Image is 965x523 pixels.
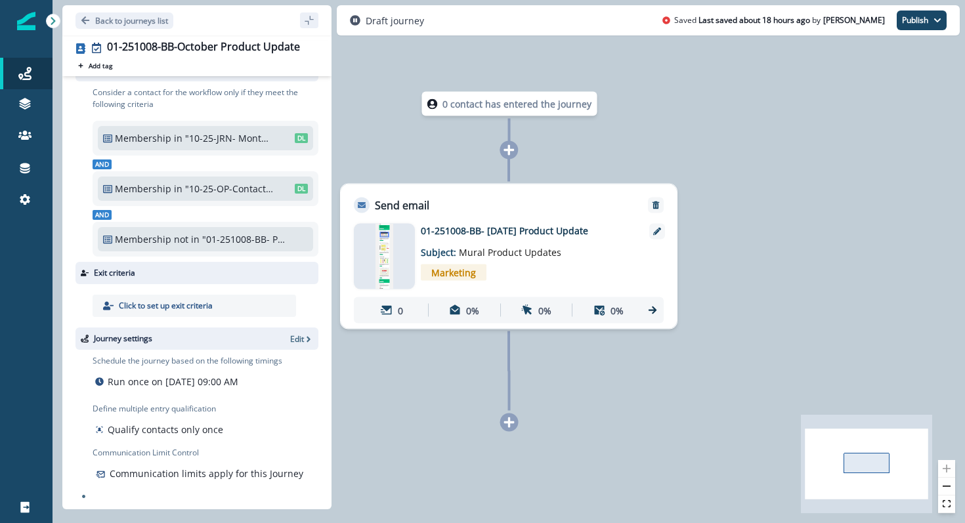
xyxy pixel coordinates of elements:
[75,60,115,71] button: Add tag
[366,14,424,28] p: Draft journey
[115,232,171,246] p: Membership
[383,92,635,116] div: 0 contact has entered the journey
[107,41,300,55] div: 01-251008-BB-October Product Update
[823,14,885,26] p: Kendall McGill
[185,182,274,196] p: "10-25-OP-Contactable"
[115,182,171,196] p: Membership
[295,133,308,143] span: DL
[897,10,947,30] button: Publish
[421,224,631,238] p: 01-251008-BB- [DATE] Product Update
[94,333,152,345] p: Journey settings
[185,131,274,145] p: "10-25-JRN- Monthly Product Updates"
[93,355,282,367] p: Schedule the journey based on the following timings
[938,495,955,513] button: fit view
[108,423,223,436] p: Qualify contacts only once
[93,403,226,415] p: Define multiple entry qualification
[290,333,313,345] button: Edit
[459,246,561,259] span: Mural Product Updates
[108,375,238,388] p: Run once on [DATE] 09:00 AM
[509,119,509,182] g: Edge from node-dl-count to b6bab7ec-7ae1-4de1-b87c-374b04796049
[466,303,479,317] p: 0%
[174,131,182,145] p: in
[295,184,308,194] span: DL
[674,14,697,26] p: Saved
[938,478,955,495] button: zoom out
[375,198,429,213] p: Send email
[94,267,135,279] p: Exit criteria
[17,12,35,30] img: Inflection
[398,303,403,317] p: 0
[611,303,624,317] p: 0%
[442,97,591,111] p: 0 contact has entered the journey
[93,447,318,459] p: Communication Limit Control
[340,184,677,329] div: Send emailRemoveemail asset unavailable01-251008-BB- [DATE] Product UpdateSubject: Mural Product ...
[421,238,585,259] p: Subject:
[174,232,200,246] p: not in
[300,12,318,28] button: sidebar collapse toggle
[93,210,112,220] span: And
[538,303,551,317] p: 0%
[89,62,112,70] p: Add tag
[698,14,810,26] p: Last saved about 18 hours ago
[290,333,304,345] p: Edit
[202,232,291,246] p: "01-251008-BB- PQA Pilot - 4 accounts"
[812,14,821,26] p: by
[93,159,112,169] span: And
[75,12,173,29] button: Go back
[95,15,168,26] p: Back to journeys list
[174,182,182,196] p: in
[93,87,318,110] p: Consider a contact for the workflow only if they meet the following criteria
[421,264,486,281] span: Marketing
[375,224,394,289] img: email asset unavailable
[509,331,509,411] g: Edge from b6bab7ec-7ae1-4de1-b87c-374b04796049 to node-add-under-aeb17e04-01e2-47df-af9b-05fffdc7...
[110,467,303,480] p: Communication limits apply for this Journey
[119,300,213,312] p: Click to set up exit criteria
[645,201,666,210] button: Remove
[115,131,171,145] p: Membership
